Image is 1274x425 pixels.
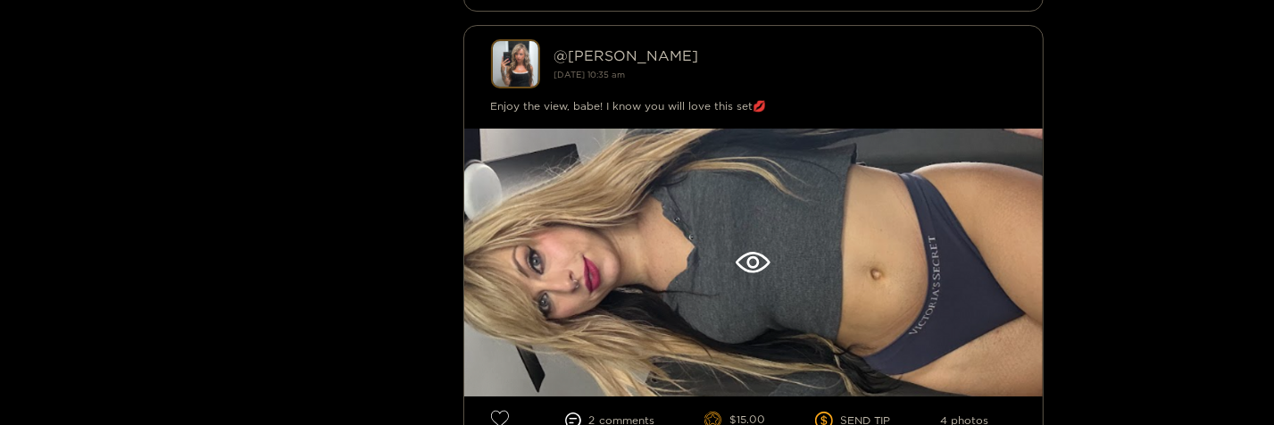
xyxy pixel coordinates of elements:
div: @ [PERSON_NAME] [554,47,1016,63]
small: [DATE] 10:35 am [554,70,626,79]
img: kendra [491,39,540,88]
div: Enjoy the view, babe! I know you will love this set💋 [491,97,1016,115]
